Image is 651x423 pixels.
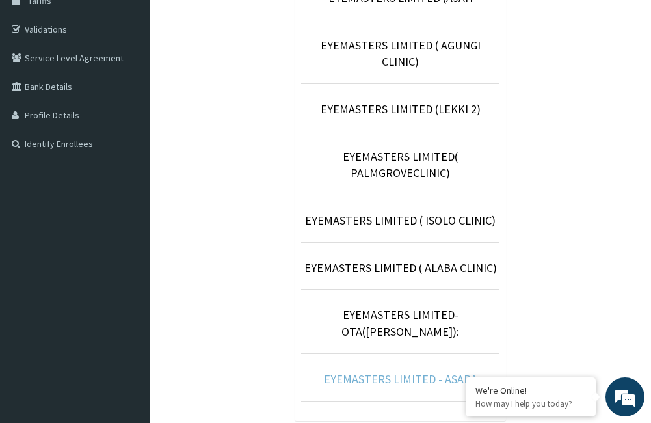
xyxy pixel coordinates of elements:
[343,149,458,181] a: EYEMASTERS LIMITED( PALMGROVECLINIC)
[305,213,496,228] a: EYEMASTERS LIMITED ( ISOLO CLINIC)
[475,398,586,409] p: How may I help you today?
[213,7,245,38] div: Minimize live chat window
[7,284,248,329] textarea: Type your message and hit 'Enter'
[24,65,53,98] img: d_794563401_company_1708531726252_794563401
[475,385,586,396] div: We're Online!
[321,38,481,70] a: EYEMASTERS LIMITED ( AGUNGI CLINIC)
[75,128,179,260] span: We're online!
[341,307,459,339] a: EYEMASTERS LIMITED-OTA([PERSON_NAME]):
[321,102,481,116] a: EYEMASTERS LIMITED (LEKKI 2)
[304,260,497,275] a: EYEMASTERS LIMITED ( ALABA CLINIC)
[68,73,219,90] div: Chat with us now
[324,372,477,387] a: EYEMASTERS LIMITED - ASABA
